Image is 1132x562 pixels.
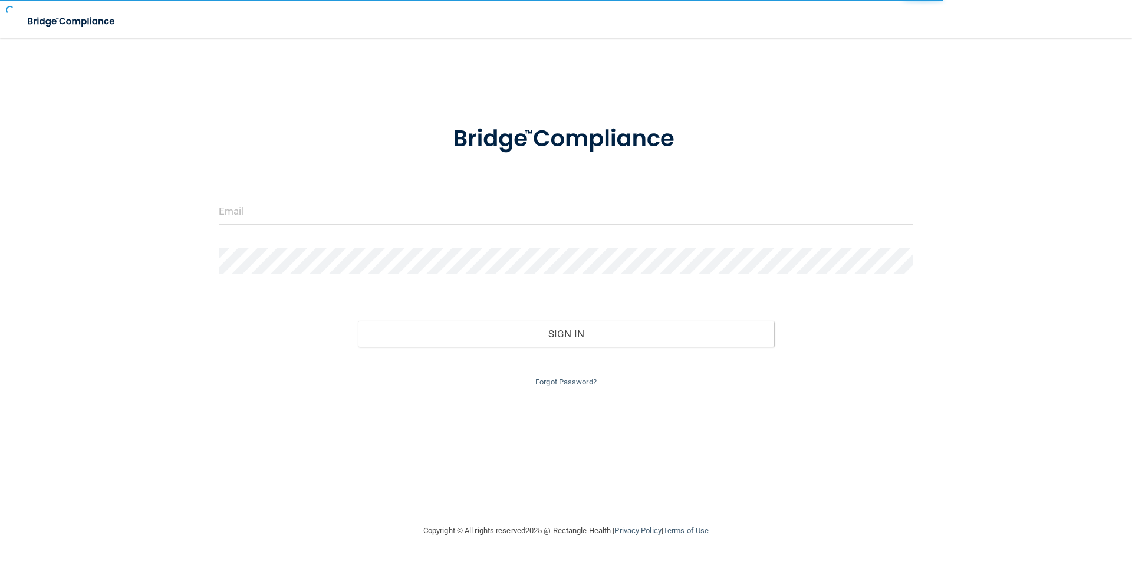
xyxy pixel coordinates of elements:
button: Sign In [358,321,775,347]
a: Terms of Use [663,526,709,535]
img: bridge_compliance_login_screen.278c3ca4.svg [18,9,126,34]
div: Copyright © All rights reserved 2025 @ Rectangle Health | | [351,512,781,550]
input: Email [219,198,913,225]
a: Forgot Password? [535,377,597,386]
a: Privacy Policy [614,526,661,535]
img: bridge_compliance_login_screen.278c3ca4.svg [429,109,703,170]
